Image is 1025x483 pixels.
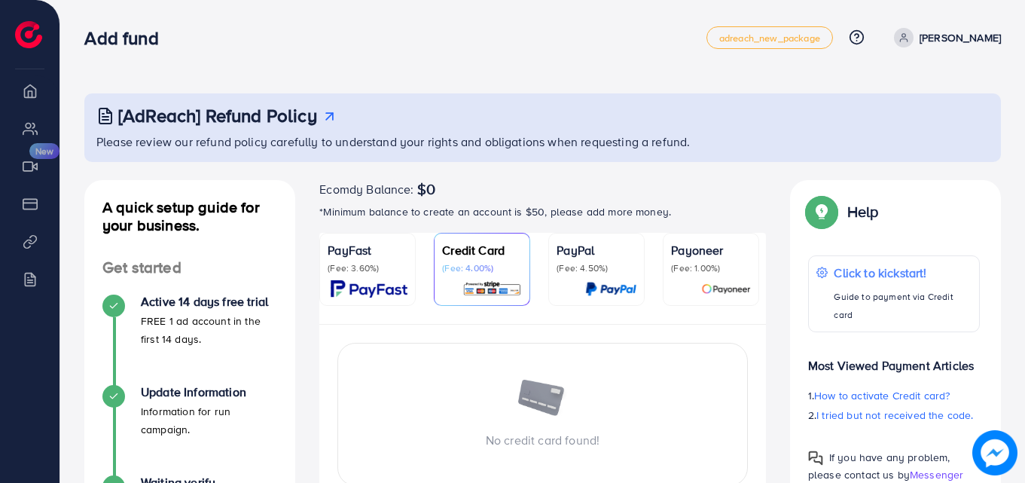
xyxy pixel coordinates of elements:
h4: A quick setup guide for your business. [84,198,295,234]
p: PayPal [557,241,636,259]
img: logo [15,21,42,48]
p: Information for run campaign. [141,402,277,439]
p: Most Viewed Payment Articles [808,344,980,374]
h4: Update Information [141,385,277,399]
img: card [701,280,751,298]
p: Guide to payment via Credit card [834,288,972,324]
a: adreach_new_package [706,26,833,49]
p: (Fee: 3.60%) [328,262,407,274]
img: Popup guide [808,451,823,466]
img: image [517,380,569,419]
a: [PERSON_NAME] [888,28,1001,47]
p: FREE 1 ad account in the first 14 days. [141,312,277,348]
span: Messenger [910,467,963,482]
p: (Fee: 4.50%) [557,262,636,274]
span: How to activate Credit card? [814,388,950,403]
p: (Fee: 4.00%) [442,262,522,274]
p: [PERSON_NAME] [920,29,1001,47]
p: 2. [808,406,980,424]
img: image [972,430,1017,475]
span: If you have any problem, please contact us by [808,450,950,482]
p: Help [847,203,879,221]
h4: Active 14 days free trial [141,295,277,309]
p: PayFast [328,241,407,259]
h4: Get started [84,258,295,277]
p: Credit Card [442,241,522,259]
span: $0 [417,180,435,198]
img: card [462,280,522,298]
h3: Add fund [84,27,170,49]
li: Active 14 days free trial [84,295,295,385]
h3: [AdReach] Refund Policy [118,105,317,127]
img: card [585,280,636,298]
span: I tried but not received the code. [816,408,973,423]
img: Popup guide [808,198,835,225]
p: 1. [808,387,980,405]
p: Click to kickstart! [834,264,972,282]
img: card [331,280,407,298]
p: No credit card found! [338,431,747,449]
span: Ecomdy Balance: [319,180,413,198]
p: Payoneer [671,241,751,259]
li: Update Information [84,385,295,475]
span: adreach_new_package [719,33,820,43]
p: *Minimum balance to create an account is $50, please add more money. [319,203,766,221]
p: Please review our refund policy carefully to understand your rights and obligations when requesti... [96,133,992,151]
p: (Fee: 1.00%) [671,262,751,274]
